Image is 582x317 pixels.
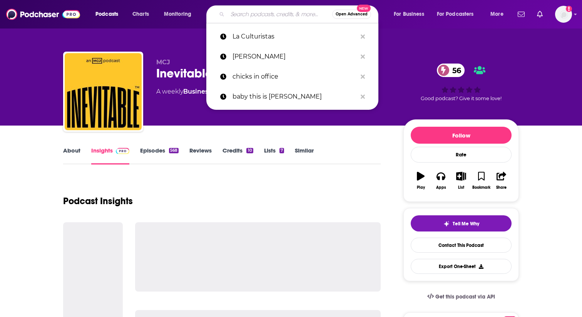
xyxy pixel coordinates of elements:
img: User Profile [555,6,572,23]
a: Show notifications dropdown [534,8,546,21]
a: La Culturistas [206,27,378,47]
span: For Business [394,9,424,20]
button: open menu [90,8,128,20]
div: Apps [436,185,446,190]
button: Follow [411,127,512,144]
div: Search podcasts, credits, & more... [214,5,386,23]
div: List [458,185,464,190]
a: InsightsPodchaser Pro [91,147,129,164]
span: Tell Me Why [453,221,479,227]
p: chicks in office [232,67,357,87]
span: More [490,9,503,20]
span: Charts [132,9,149,20]
div: Play [417,185,425,190]
div: 10 [246,148,253,153]
p: La Culturistas [232,27,357,47]
div: Bookmark [472,185,490,190]
button: open menu [485,8,513,20]
button: tell me why sparkleTell Me Why [411,215,512,231]
span: Podcasts [95,9,118,20]
a: Get this podcast via API [421,287,501,306]
button: Open AdvancedNew [332,10,371,19]
button: Bookmark [471,167,491,195]
p: baby this is keke palmer [232,87,357,107]
button: Share [492,167,512,195]
span: For Podcasters [437,9,474,20]
button: Play [411,167,431,195]
div: A weekly podcast [156,87,310,96]
div: 7 [279,148,284,153]
div: 568 [169,148,179,153]
img: Podchaser - Follow, Share and Rate Podcasts [6,7,80,22]
span: Open Advanced [336,12,368,16]
a: Credits10 [222,147,253,164]
a: Episodes568 [140,147,179,164]
img: Podchaser Pro [116,148,129,154]
div: Rate [411,147,512,163]
span: MCJ [156,59,170,66]
a: chicks in office [206,67,378,87]
span: Get this podcast via API [435,294,495,300]
a: Contact This Podcast [411,238,512,253]
button: Export One-Sheet [411,259,512,274]
a: [PERSON_NAME] [206,47,378,67]
img: tell me why sparkle [443,221,450,227]
span: Monitoring [164,9,191,20]
span: New [357,5,371,12]
button: open menu [159,8,201,20]
div: Share [496,185,507,190]
a: Show notifications dropdown [515,8,528,21]
a: Business [183,88,211,95]
a: About [63,147,80,164]
h1: Podcast Insights [63,195,133,207]
img: Inevitable [65,53,142,130]
span: Logged in as alignPR [555,6,572,23]
a: Charts [127,8,154,20]
span: Good podcast? Give it some love! [421,96,502,101]
div: 56Good podcast? Give it some love! [403,59,519,106]
p: Emma grede [232,47,357,67]
a: Lists7 [264,147,284,164]
button: open menu [388,8,434,20]
button: Show profile menu [555,6,572,23]
button: Apps [431,167,451,195]
svg: Add a profile image [566,6,572,12]
button: List [451,167,471,195]
a: 56 [437,64,465,77]
a: baby this is [PERSON_NAME] [206,87,378,107]
input: Search podcasts, credits, & more... [227,8,332,20]
span: 56 [445,64,465,77]
a: Reviews [189,147,212,164]
button: open menu [432,8,485,20]
a: Similar [295,147,314,164]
